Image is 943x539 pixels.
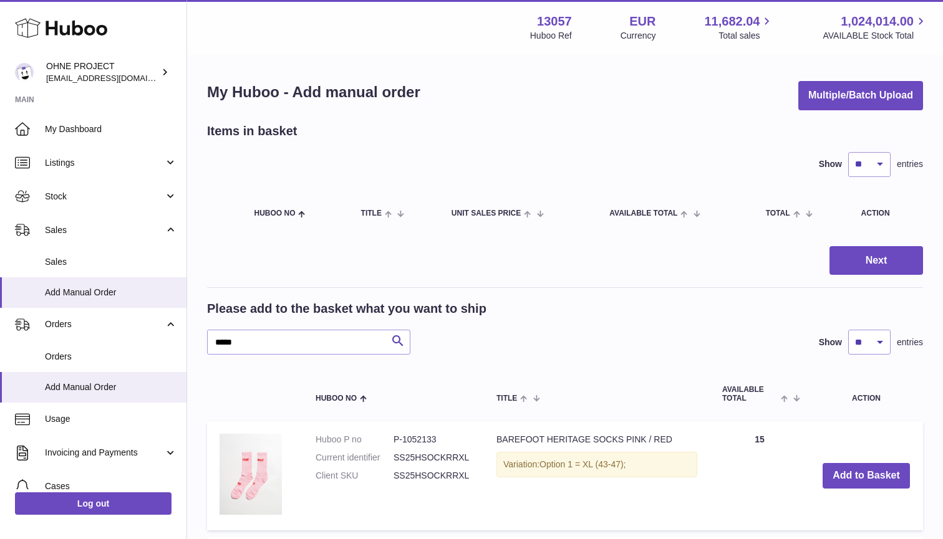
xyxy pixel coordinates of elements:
span: Option 1 = XL (43-47); [539,459,626,469]
span: Title [361,209,382,217]
div: Variation: [496,452,697,477]
span: entries [897,336,923,348]
label: Show [819,158,842,170]
a: 11,682.04 Total sales [704,13,774,42]
span: entries [897,158,923,170]
span: Cases [45,480,177,492]
span: Stock [45,191,164,203]
button: Multiple/Batch Upload [798,81,923,110]
span: Title [496,394,517,403]
div: OHNE PROJECT [46,60,158,84]
span: [EMAIL_ADDRESS][DOMAIN_NAME] [46,73,183,83]
span: AVAILABLE Total [609,209,677,217]
button: Next [829,246,923,275]
dd: SS25HSOCKRRXL [394,470,472,482]
dd: P-1052133 [394,434,472,446]
span: Total [766,209,790,217]
span: My Dashboard [45,123,177,135]
h2: Items in basket [207,123,297,140]
span: Sales [45,256,177,268]
span: Orders [45,351,177,363]
dt: Client SKU [316,470,394,482]
dt: Current identifier [316,452,394,464]
span: 11,682.04 [704,13,760,30]
div: Currency [621,30,656,42]
span: Sales [45,224,164,236]
div: Action [861,209,911,217]
img: support@ohneproject.com [15,63,34,82]
span: Total sales [718,30,774,42]
span: Orders [45,318,164,330]
span: AVAILABLE Total [722,386,778,402]
span: Huboo no [316,394,357,403]
span: Add Manual Order [45,381,177,393]
a: Log out [15,492,172,515]
button: Add to Basket [823,463,910,489]
th: Action [810,373,923,414]
span: Add Manual Order [45,287,177,298]
td: BAREFOOT HERITAGE SOCKS PINK / RED [484,421,710,530]
span: 1,024,014.00 [841,13,914,30]
div: Huboo Ref [530,30,572,42]
strong: 13057 [537,13,572,30]
a: 1,024,014.00 AVAILABLE Stock Total [823,13,928,42]
span: Listings [45,157,164,169]
h1: My Huboo - Add manual order [207,82,420,102]
td: 15 [710,421,810,530]
strong: EUR [629,13,655,30]
span: Unit Sales Price [452,209,521,217]
span: Huboo no [254,209,295,217]
span: AVAILABLE Stock Total [823,30,928,42]
dt: Huboo P no [316,434,394,446]
h2: Please add to the basket what you want to ship [207,300,486,317]
label: Show [819,336,842,348]
dd: SS25HSOCKRRXL [394,452,472,464]
img: BAREFOOT HERITAGE SOCKS PINK / RED [220,434,282,515]
span: Usage [45,413,177,425]
span: Invoicing and Payments [45,447,164,459]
